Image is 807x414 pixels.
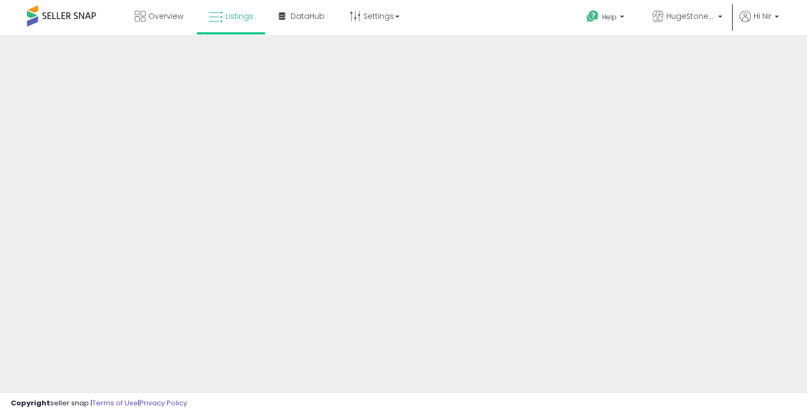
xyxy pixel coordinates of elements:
span: DataHub [291,11,325,22]
a: Privacy Policy [140,398,187,408]
span: Overview [148,11,183,22]
span: HugeStone Store [666,11,715,22]
span: Hi Nir [754,11,771,22]
span: Help [602,12,617,22]
a: Hi Nir [740,11,779,35]
a: Terms of Use [92,398,138,408]
span: Listings [225,11,253,22]
div: seller snap | | [11,398,187,409]
strong: Copyright [11,398,50,408]
a: Help [578,2,635,35]
i: Get Help [586,10,599,23]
